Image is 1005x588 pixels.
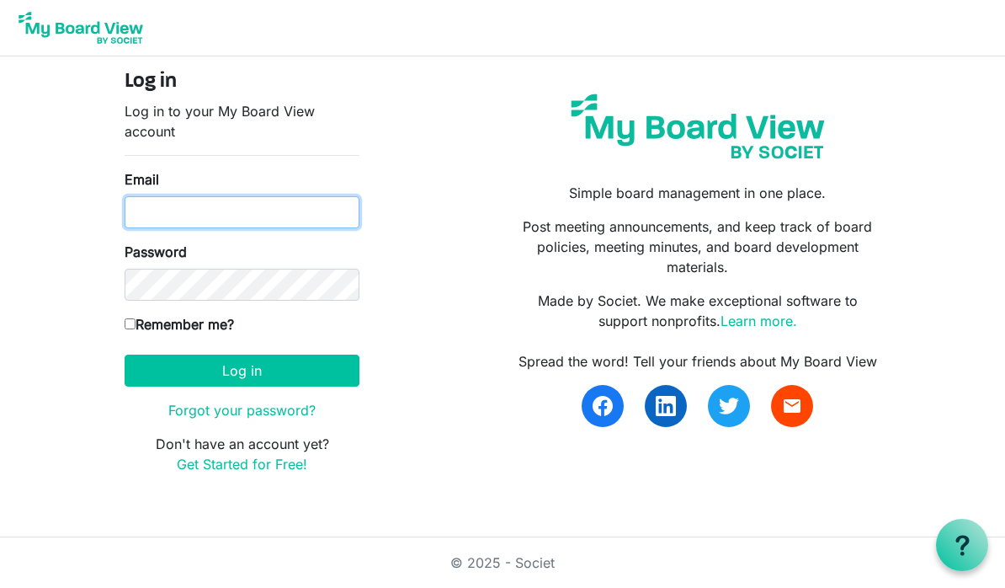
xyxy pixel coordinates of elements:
a: Learn more. [721,313,797,329]
img: My Board View Logo [13,7,148,49]
label: Password [125,242,187,262]
h4: Log in [125,70,359,94]
p: Don't have an account yet? [125,434,359,474]
img: my-board-view-societ.svg [561,83,835,169]
img: twitter.svg [719,396,739,416]
a: © 2025 - Societ [450,554,555,571]
img: linkedin.svg [656,396,676,416]
a: Get Started for Free! [177,456,307,473]
span: email [782,396,802,416]
label: Remember me? [125,314,234,334]
p: Log in to your My Board View account [125,101,359,142]
button: Log in [125,355,359,387]
img: facebook.svg [593,396,613,416]
label: Email [125,169,159,190]
p: Post meeting announcements, and keep track of board policies, meeting minutes, and board developm... [515,216,880,277]
input: Remember me? [125,318,136,329]
a: Forgot your password? [168,402,316,419]
a: email [771,385,813,427]
p: Simple board management in one place. [515,183,880,203]
p: Made by Societ. We make exceptional software to support nonprofits. [515,291,880,331]
div: Spread the word! Tell your friends about My Board View [515,351,880,372]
